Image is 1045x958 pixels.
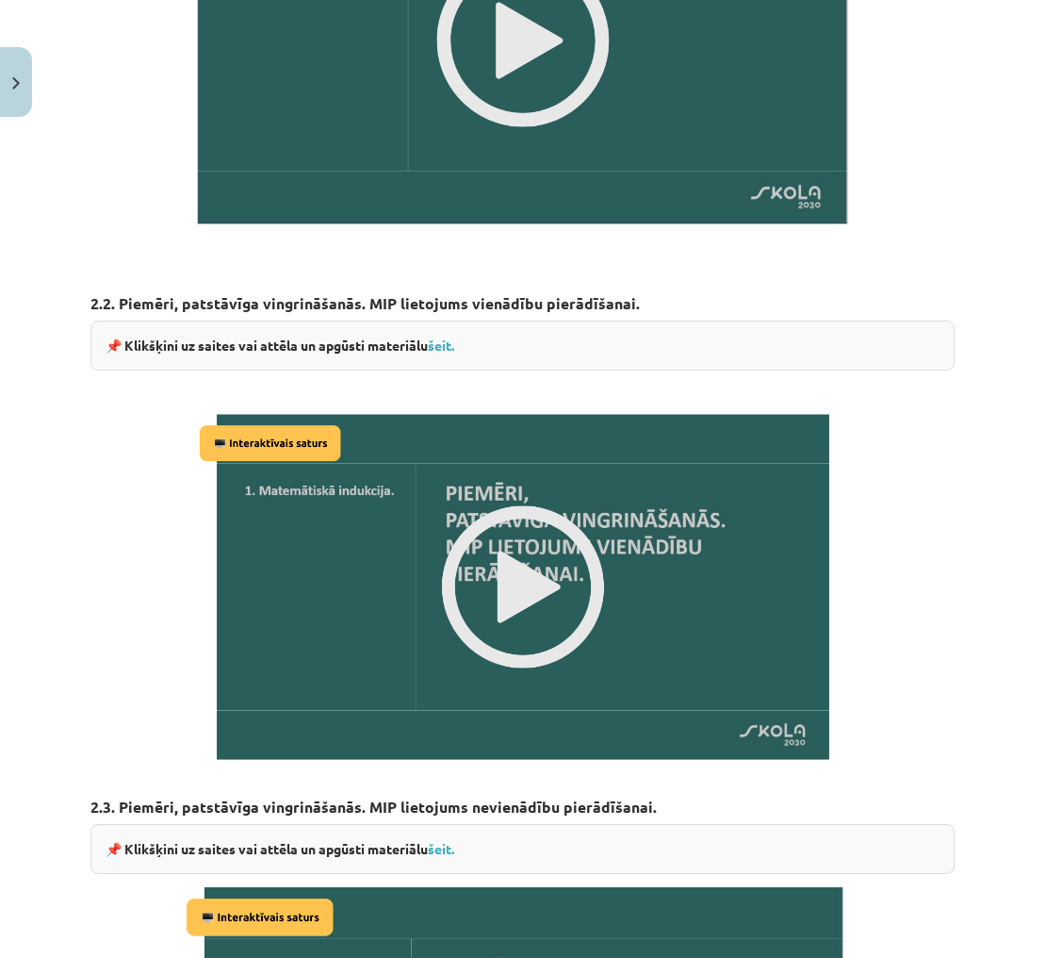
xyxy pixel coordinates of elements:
a: šeit. [428,337,454,354]
strong: 2.2. Piemēri, patstāvīga vingrināšanās. MIP lietojums vienādību pierādīšanai. [90,293,640,313]
strong: 📌 Klikšķini uz saites vai attēla un apgūsti materiālu [106,337,454,354]
strong: 📌 Klikšķini uz saites vai attēla un apgūsti materiālu [106,840,454,857]
a: šeit. [428,840,454,857]
strong: 2.3. Piemēri, patstāvīga vingrināšanās. MIP lietojums nevienādību pierādīšanai. [90,797,657,817]
img: icon-close-lesson-0947bae3869378f0d4975bcd49f059093ad1ed9edebbc8119c70593378902aed.svg [12,77,20,90]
